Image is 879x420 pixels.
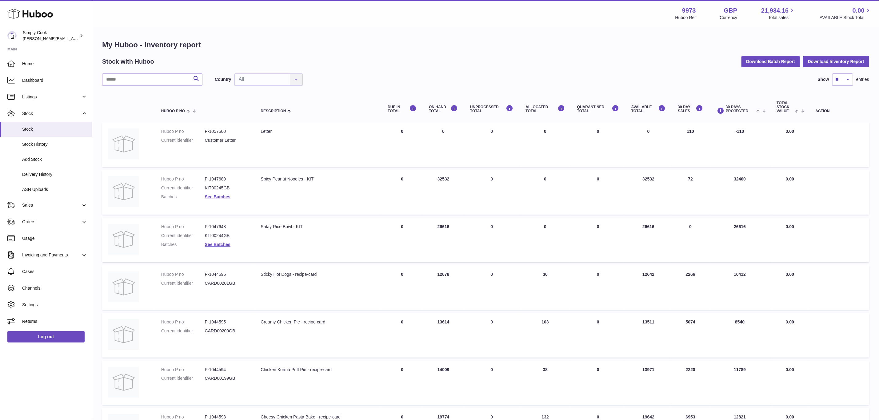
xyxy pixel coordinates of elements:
[102,40,869,50] h1: My Huboo - Inventory report
[423,361,464,405] td: 14009
[205,185,249,191] dd: KIT00245GB
[761,6,796,21] a: 21,934.16 Total sales
[423,170,464,215] td: 32532
[382,361,423,405] td: 0
[672,361,709,405] td: 2220
[161,129,205,134] dt: Huboo P no
[261,176,375,182] div: Spicy Peanut Noodles - KIT
[520,265,571,310] td: 36
[724,6,737,15] strong: GBP
[672,218,709,262] td: 0
[577,105,619,113] div: QUARANTINED Total
[803,56,869,67] button: Download Inventory Report
[22,202,81,208] span: Sales
[205,129,249,134] dd: P-1057500
[261,319,375,325] div: Creamy Chicken Pie - recipe-card
[726,105,755,113] span: 30 DAYS PROJECTED
[108,271,139,302] img: product image
[682,6,696,15] strong: 9973
[768,15,796,21] span: Total sales
[22,302,87,308] span: Settings
[215,77,231,82] label: Country
[470,105,513,113] div: UNPROCESSED Total
[22,252,81,258] span: Invoicing and Payments
[108,176,139,207] img: product image
[464,170,519,215] td: 0
[382,265,423,310] td: 0
[786,319,794,324] span: 0.00
[205,194,230,199] a: See Batches
[161,176,205,182] dt: Huboo P no
[423,218,464,262] td: 26616
[108,224,139,255] img: product image
[709,170,770,215] td: 32460
[816,109,863,113] div: Action
[161,271,205,277] dt: Huboo P no
[22,61,87,67] span: Home
[672,265,709,310] td: 2266
[423,122,464,167] td: 0
[261,224,375,230] div: Satay Rice Bowl - KIT
[22,236,87,241] span: Usage
[161,233,205,239] dt: Current identifier
[818,77,829,82] label: Show
[261,367,375,373] div: Chicken Korma Puff Pie - recipe-card
[7,31,17,40] img: emma@simplycook.com
[625,122,672,167] td: 0
[672,122,709,167] td: 110
[205,280,249,286] dd: CARD00201GB
[786,129,794,134] span: 0.00
[102,57,154,66] h2: Stock with Huboo
[22,319,87,324] span: Returns
[520,361,571,405] td: 38
[7,331,85,342] a: Log out
[161,319,205,325] dt: Huboo P no
[22,187,87,192] span: ASN Uploads
[205,375,249,381] dd: CARD00199GB
[161,414,205,420] dt: Huboo P no
[464,218,519,262] td: 0
[526,105,565,113] div: ALLOCATED Total
[161,280,205,286] dt: Current identifier
[161,137,205,143] dt: Current identifier
[672,313,709,358] td: 5074
[672,170,709,215] td: 72
[22,157,87,162] span: Add Stock
[22,126,87,132] span: Stock
[597,272,599,277] span: 0
[820,15,872,21] span: AVAILABLE Stock Total
[108,129,139,159] img: product image
[625,361,672,405] td: 13971
[597,129,599,134] span: 0
[161,242,205,248] dt: Batches
[709,122,770,167] td: -110
[631,105,666,113] div: AVAILABLE Total
[23,36,123,41] span: [PERSON_NAME][EMAIL_ADDRESS][DOMAIN_NAME]
[205,367,249,373] dd: P-1044594
[382,122,423,167] td: 0
[741,56,800,67] button: Download Batch Report
[520,218,571,262] td: 0
[423,265,464,310] td: 12678
[22,111,81,117] span: Stock
[22,141,87,147] span: Stock History
[161,224,205,230] dt: Huboo P no
[161,185,205,191] dt: Current identifier
[625,313,672,358] td: 13511
[423,313,464,358] td: 13614
[777,101,794,113] span: Total stock value
[856,77,869,82] span: entries
[625,170,672,215] td: 32532
[464,361,519,405] td: 0
[382,170,423,215] td: 0
[709,361,770,405] td: 11789
[22,269,87,275] span: Cases
[464,313,519,358] td: 0
[786,176,794,181] span: 0.00
[22,219,81,225] span: Orders
[261,414,375,420] div: Cheesy Chicken Pasta Bake - recipe-card
[261,129,375,134] div: Letter
[22,172,87,177] span: Delivery History
[709,313,770,358] td: 8540
[161,194,205,200] dt: Batches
